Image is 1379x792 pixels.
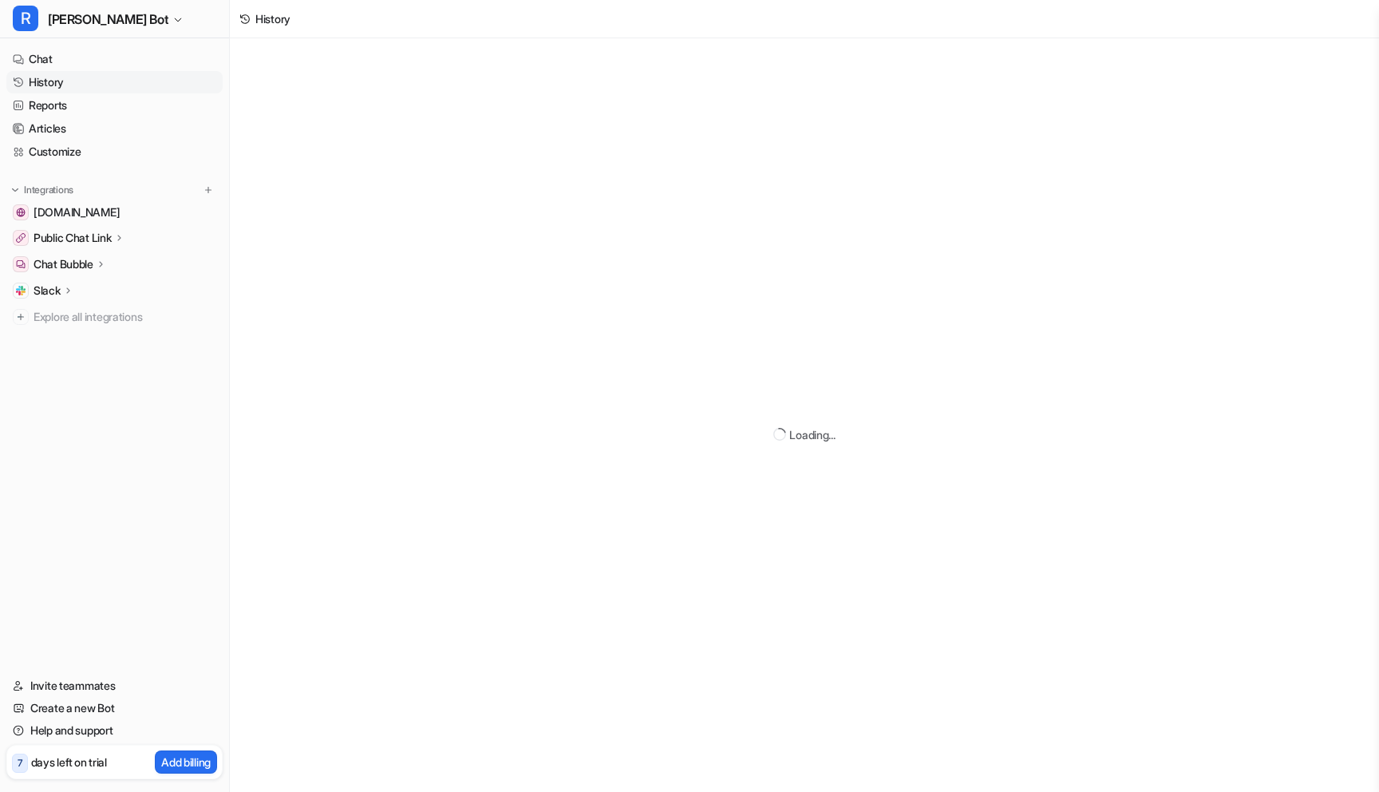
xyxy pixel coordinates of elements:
p: Slack [34,283,61,299]
img: explore all integrations [13,309,29,325]
img: Chat Bubble [16,259,26,269]
img: Public Chat Link [16,233,26,243]
a: History [6,71,223,93]
a: Reports [6,94,223,117]
div: History [255,10,290,27]
span: Explore all integrations [34,304,216,330]
a: Create a new Bot [6,697,223,719]
button: Integrations [6,182,78,198]
span: R [13,6,38,31]
a: Articles [6,117,223,140]
p: Public Chat Link [34,230,112,246]
p: days left on trial [31,754,107,770]
p: 7 [18,756,22,770]
div: Loading... [789,426,835,443]
img: expand menu [10,184,21,196]
p: Integrations [24,184,73,196]
a: Chat [6,48,223,70]
button: Add billing [155,750,217,774]
span: [DOMAIN_NAME] [34,204,120,220]
a: Customize [6,141,223,163]
a: getrella.com[DOMAIN_NAME] [6,201,223,224]
a: Explore all integrations [6,306,223,328]
p: Chat Bubble [34,256,93,272]
img: getrella.com [16,208,26,217]
p: Add billing [161,754,211,770]
img: menu_add.svg [203,184,214,196]
span: [PERSON_NAME] Bot [48,8,168,30]
a: Help and support [6,719,223,742]
a: Invite teammates [6,675,223,697]
img: Slack [16,286,26,295]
